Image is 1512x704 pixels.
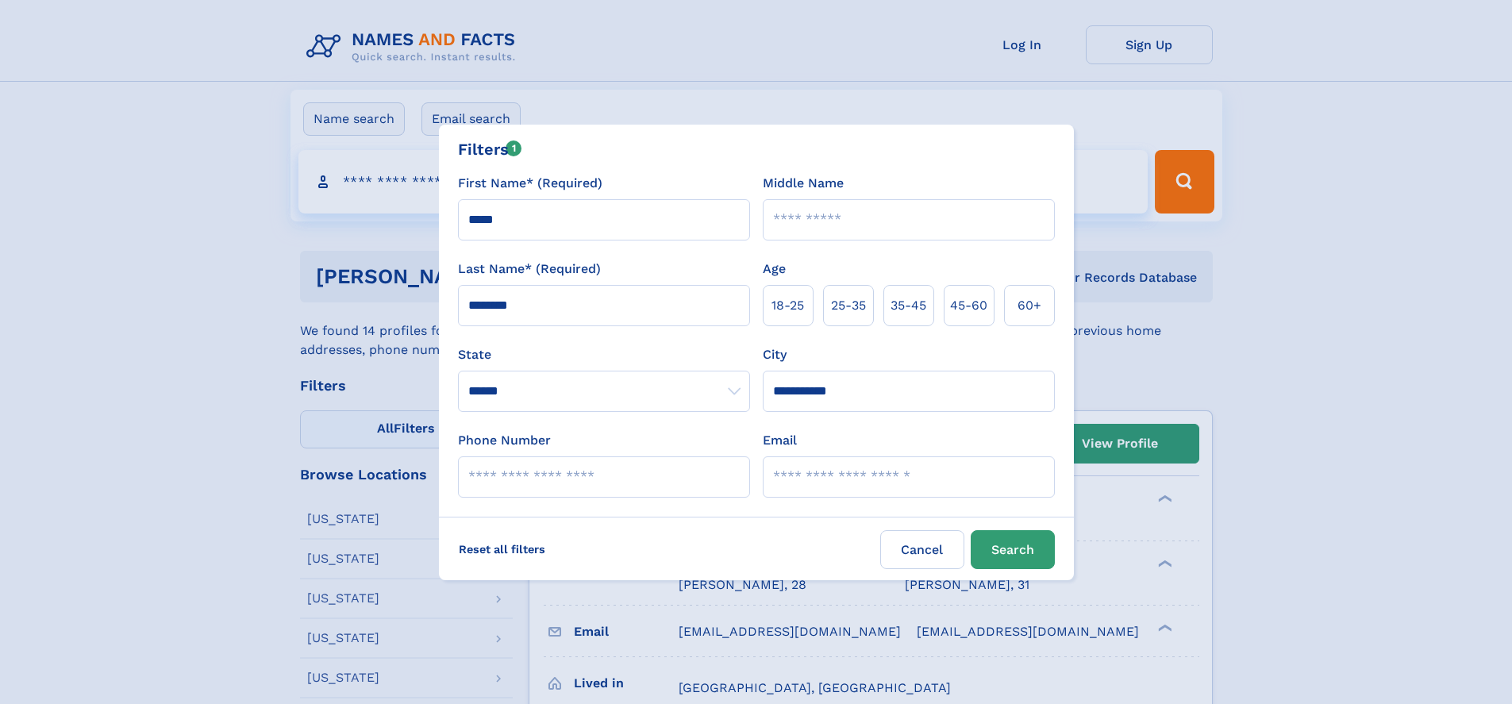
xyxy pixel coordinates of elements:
label: Cancel [880,530,964,569]
label: First Name* (Required) [458,174,602,193]
div: Filters [458,137,522,161]
span: 35‑45 [891,296,926,315]
span: 18‑25 [771,296,804,315]
span: 45‑60 [950,296,987,315]
button: Search [971,530,1055,569]
label: Last Name* (Required) [458,260,601,279]
label: Email [763,431,797,450]
label: Age [763,260,786,279]
label: Middle Name [763,174,844,193]
label: City [763,345,787,364]
label: State [458,345,750,364]
span: 25‑35 [831,296,866,315]
label: Phone Number [458,431,551,450]
label: Reset all filters [448,530,556,568]
span: 60+ [1018,296,1041,315]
